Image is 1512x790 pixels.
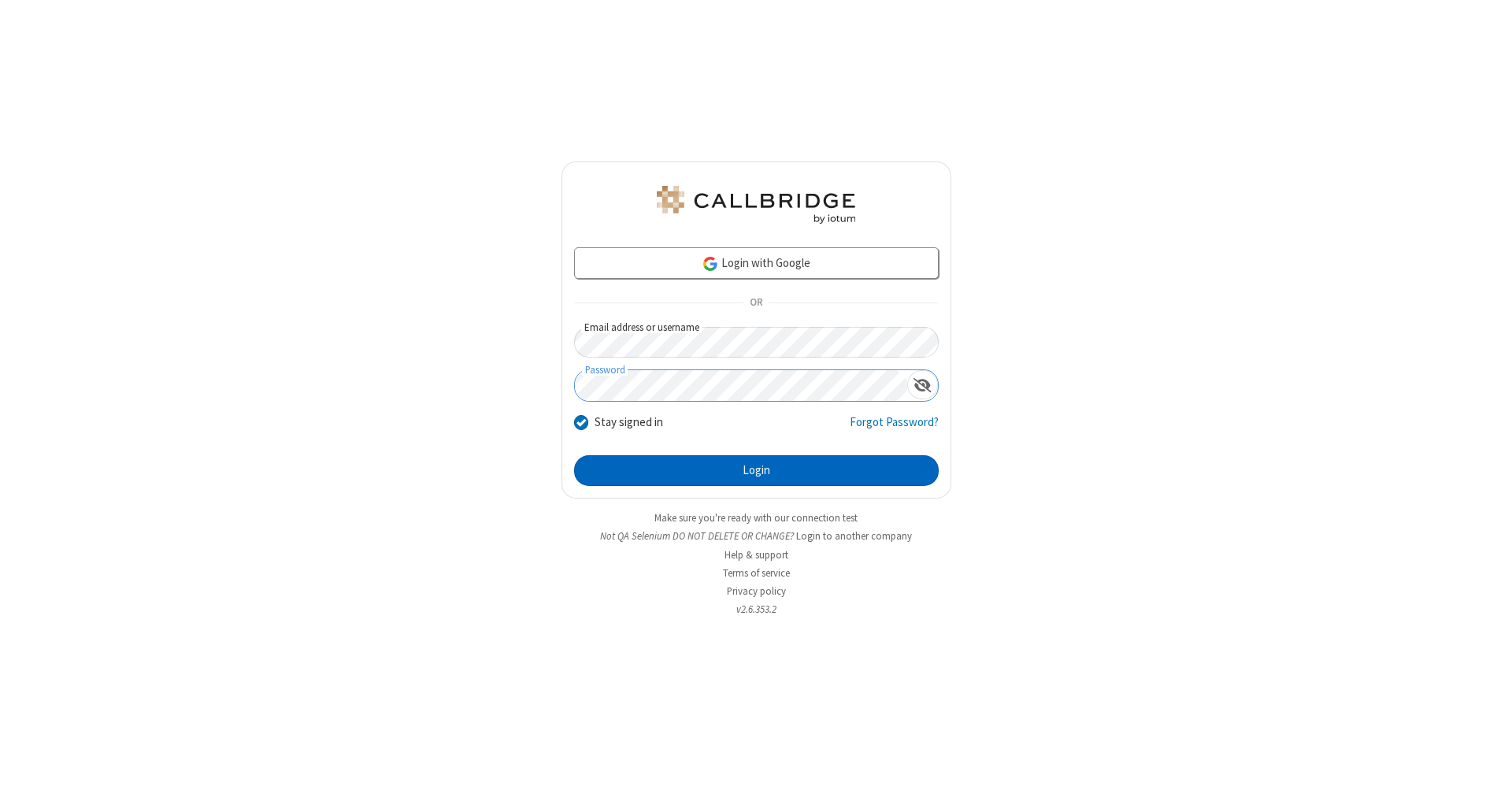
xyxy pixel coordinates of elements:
[702,255,719,273] img: google-icon.png
[561,602,951,617] li: v2.6.353.2
[574,455,939,487] button: Login
[575,370,907,401] input: Password
[850,414,939,443] a: Forgot Password?
[561,529,951,543] li: Not QA Selenium DO NOT DELETE OR CHANGE?
[574,327,939,358] input: Email address or username
[595,414,663,432] label: Stay signed in
[796,529,912,543] button: Login to another company
[724,548,788,562] a: Help & support
[743,292,769,314] span: OR
[574,247,939,279] a: Login with Google
[907,370,938,399] div: Show password
[723,566,790,580] a: Terms of service
[727,584,786,598] a: Privacy policy
[654,511,858,525] a: Make sure you're ready with our connection test
[654,186,858,224] img: QA Selenium DO NOT DELETE OR CHANGE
